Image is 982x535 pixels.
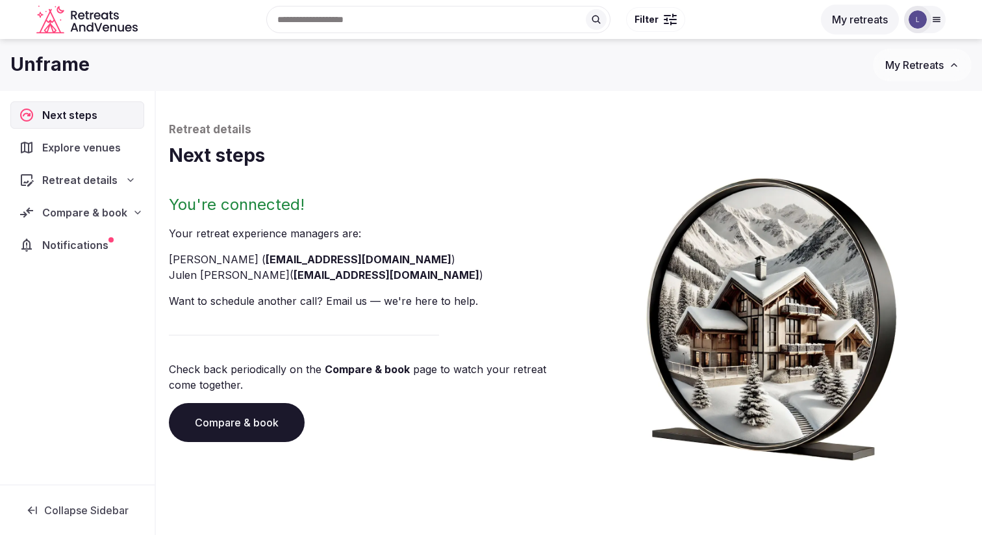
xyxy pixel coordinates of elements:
[266,253,451,266] a: [EMAIL_ADDRESS][DOMAIN_NAME]
[169,403,305,442] a: Compare & book
[885,59,944,72] span: My Retreats
[42,205,127,220] span: Compare & book
[10,231,144,259] a: Notifications
[169,143,969,168] h1: Next steps
[10,52,90,77] h1: Unframe
[294,268,479,281] a: [EMAIL_ADDRESS][DOMAIN_NAME]
[44,504,129,517] span: Collapse Sidebar
[325,363,410,376] a: Compare & book
[10,101,144,129] a: Next steps
[626,168,917,461] img: Winter chalet retreat in picture frame
[169,361,564,393] p: Check back periodically on the page to watch your retreat come together.
[36,5,140,34] svg: Retreats and Venues company logo
[169,293,564,309] p: Want to schedule another call? Email us — we're here to help.
[36,5,140,34] a: Visit the homepage
[873,49,972,81] button: My Retreats
[635,13,659,26] span: Filter
[169,252,564,267] li: [PERSON_NAME] ( )
[169,226,564,241] p: Your retreat experience manager s are :
[10,134,144,161] a: Explore venues
[169,122,969,138] p: Retreat details
[821,5,899,34] button: My retreats
[169,194,564,215] h2: You're connected!
[10,496,144,525] button: Collapse Sidebar
[42,140,126,155] span: Explore venues
[169,267,564,283] li: Julen [PERSON_NAME] ( )
[909,10,927,29] img: Luke Fujii
[626,7,685,32] button: Filter
[42,172,118,188] span: Retreat details
[821,13,899,26] a: My retreats
[42,237,114,253] span: Notifications
[42,107,103,123] span: Next steps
